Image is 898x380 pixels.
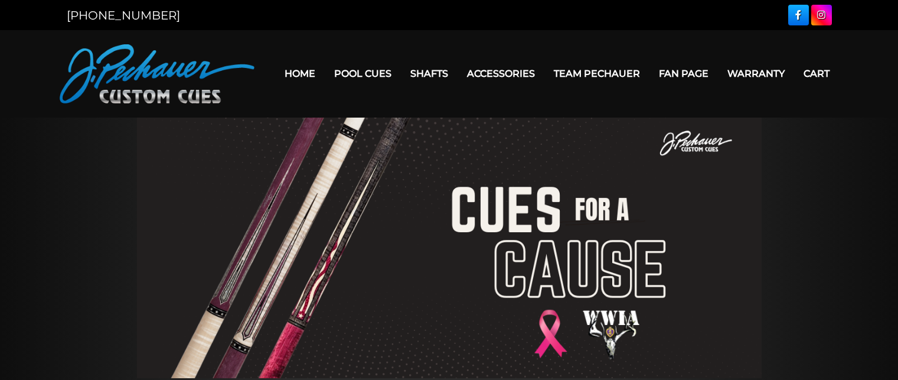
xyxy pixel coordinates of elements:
[458,59,544,89] a: Accessories
[794,59,839,89] a: Cart
[718,59,794,89] a: Warranty
[67,8,180,22] a: [PHONE_NUMBER]
[544,59,649,89] a: Team Pechauer
[649,59,718,89] a: Fan Page
[60,44,254,103] img: Pechauer Custom Cues
[325,59,401,89] a: Pool Cues
[275,59,325,89] a: Home
[401,59,458,89] a: Shafts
